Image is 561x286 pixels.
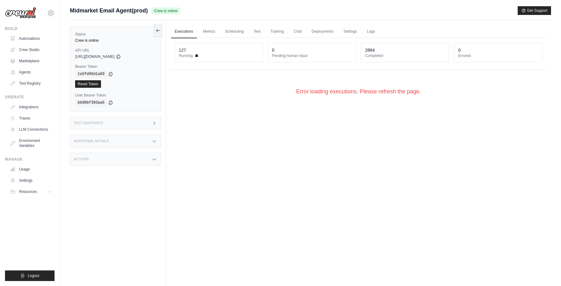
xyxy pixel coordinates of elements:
a: Reset Token [75,80,101,88]
div: 2864 [365,47,375,53]
span: [URL][DOMAIN_NAME] [75,54,115,59]
a: Logs [363,25,379,38]
div: 0 [272,47,275,53]
div: Crew is online [75,38,156,43]
div: 127 [179,47,186,53]
div: 0 [458,47,461,53]
label: User Bearer Token [75,93,156,98]
h3: Actions [74,157,89,161]
a: Agents [7,67,55,77]
iframe: Chat Widget [530,256,561,286]
a: Integrations [7,102,55,112]
h3: Test Endpoints [74,121,103,125]
a: Deployments [308,25,337,38]
a: Usage [7,164,55,174]
div: Manage [5,157,55,162]
label: API URL [75,48,156,53]
button: Resources [7,187,55,197]
a: Traces [7,113,55,123]
a: Marketplace [7,56,55,66]
code: bb90bf393aa6 [75,99,107,106]
a: Chat [290,25,305,38]
button: Logout [5,270,55,281]
button: Get Support [518,6,551,15]
a: Tool Registry [7,78,55,88]
dt: Errored [458,53,538,58]
a: Settings [7,176,55,185]
div: Error loading executions. Please refresh the page. [171,77,546,106]
a: Settings [340,25,361,38]
label: Bearer Token [75,64,156,69]
span: Crew is online [151,7,180,14]
h3: Additional Details [74,139,109,143]
a: Crew Studio [7,45,55,55]
a: Metrics [199,25,219,38]
span: Midmarket Email Agent(prod) [70,6,148,15]
dt: Pending human input [272,53,352,58]
a: Scheduling [221,25,247,38]
span: Logout [28,273,39,278]
div: Build [5,26,55,31]
dt: Completed [365,53,445,58]
a: LLM Connections [7,124,55,134]
code: 1a5fd96d1a69 [75,70,107,78]
a: Executions [171,25,197,38]
a: Environment Variables [7,136,55,151]
img: Logo [5,7,36,19]
a: Training [267,25,288,38]
div: Operate [5,95,55,100]
a: Test [250,25,264,38]
label: Status [75,32,156,37]
span: Running [179,53,193,58]
a: Automations [7,34,55,44]
span: Resources [19,189,37,194]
